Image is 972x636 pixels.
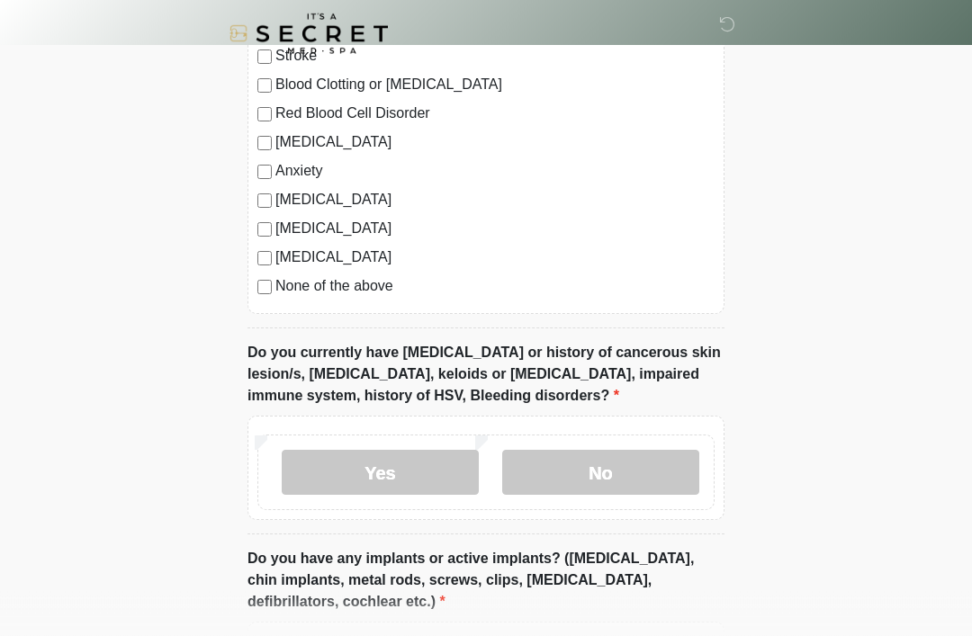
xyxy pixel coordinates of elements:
input: None of the above [257,281,272,295]
input: [MEDICAL_DATA] [257,252,272,266]
label: [MEDICAL_DATA] [275,219,715,240]
label: [MEDICAL_DATA] [275,190,715,211]
input: Anxiety [257,166,272,180]
label: Do you currently have [MEDICAL_DATA] or history of cancerous skin lesion/s, [MEDICAL_DATA], keloi... [247,343,724,408]
label: Anxiety [275,161,715,183]
label: Yes [282,451,479,496]
label: [MEDICAL_DATA] [275,132,715,154]
label: None of the above [275,276,715,298]
img: It's A Secret Med Spa Logo [229,13,388,54]
label: No [502,451,699,496]
input: Red Blood Cell Disorder [257,108,272,122]
input: [MEDICAL_DATA] [257,194,272,209]
label: Do you have any implants or active implants? ([MEDICAL_DATA], chin implants, metal rods, screws, ... [247,549,724,614]
label: Blood Clotting or [MEDICAL_DATA] [275,75,715,96]
label: [MEDICAL_DATA] [275,247,715,269]
input: Blood Clotting or [MEDICAL_DATA] [257,79,272,94]
label: Red Blood Cell Disorder [275,103,715,125]
input: [MEDICAL_DATA] [257,223,272,237]
input: [MEDICAL_DATA] [257,137,272,151]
